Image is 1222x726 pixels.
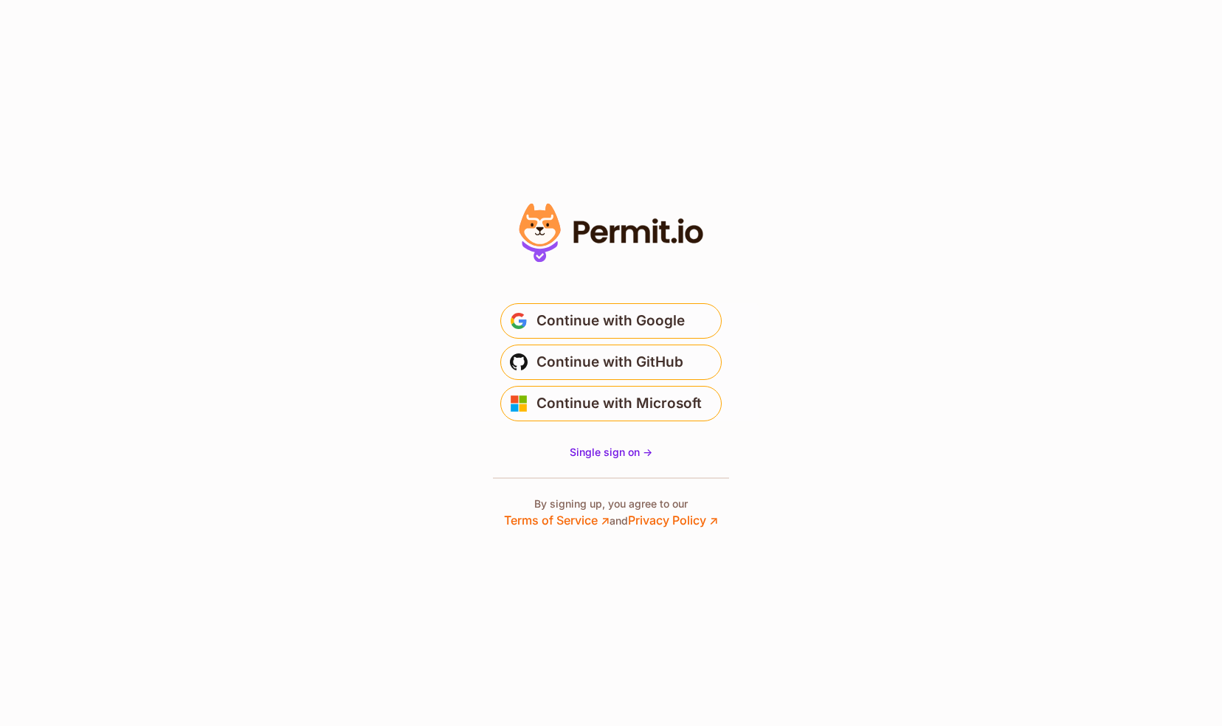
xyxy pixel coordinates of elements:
button: Continue with GitHub [500,345,722,380]
a: Privacy Policy ↗ [628,513,718,528]
span: Continue with GitHub [536,350,683,374]
p: By signing up, you agree to our and [504,497,718,529]
span: Continue with Microsoft [536,392,702,415]
span: Continue with Google [536,309,685,333]
span: Single sign on -> [570,446,652,458]
button: Continue with Microsoft [500,386,722,421]
a: Terms of Service ↗ [504,513,610,528]
button: Continue with Google [500,303,722,339]
a: Single sign on -> [570,445,652,460]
